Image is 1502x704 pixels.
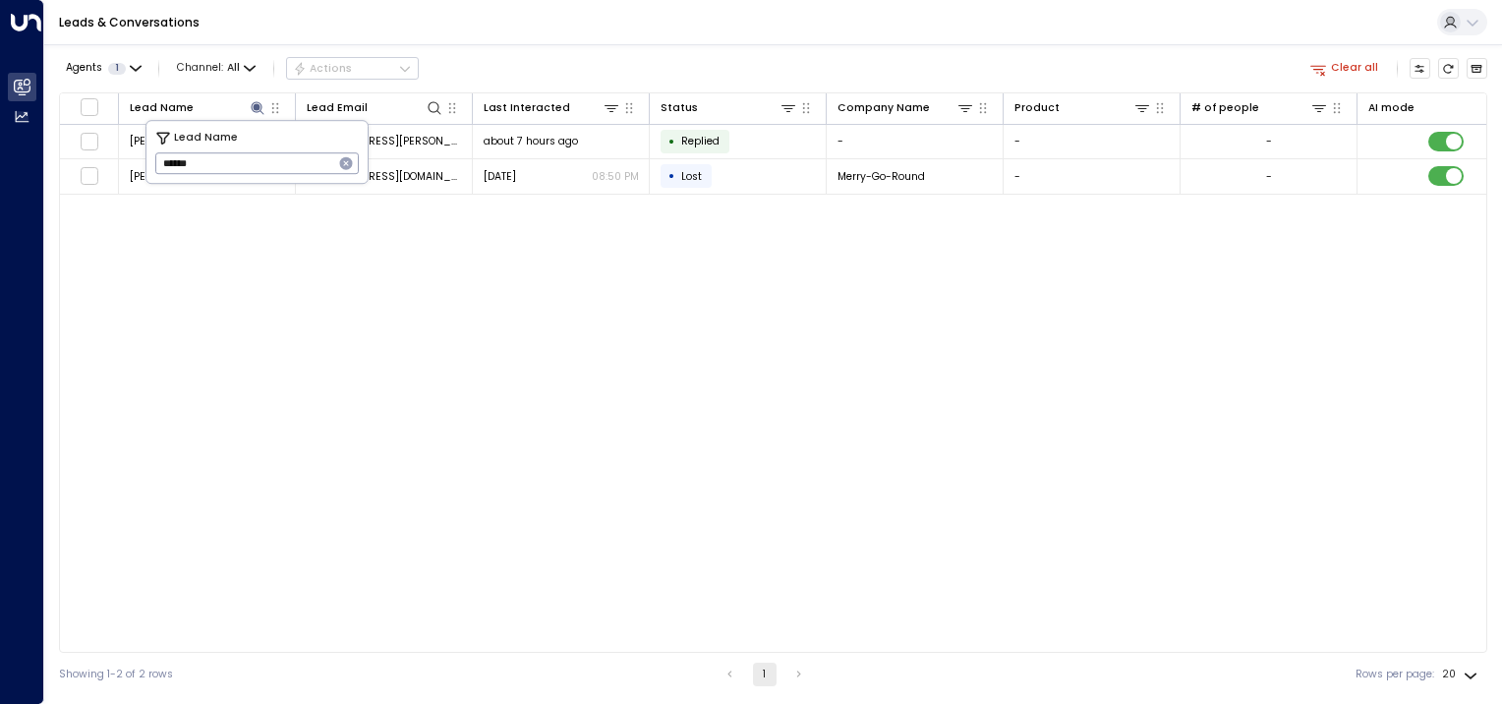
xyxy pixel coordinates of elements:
[1266,169,1272,184] div: -
[1356,667,1434,682] label: Rows per page:
[80,97,98,116] span: Toggle select all
[1191,98,1329,117] div: # of people
[286,57,419,81] div: Button group with a nested menu
[1442,663,1481,686] div: 20
[838,99,930,117] div: Company Name
[1467,58,1488,80] button: Archived Leads
[80,167,98,186] span: Toggle select row
[1014,99,1060,117] div: Product
[661,98,798,117] div: Status
[59,14,200,30] a: Leads & Conversations
[592,169,639,184] p: 08:50 PM
[661,99,698,117] div: Status
[307,134,462,148] span: krissy.sutton@yahoo.com
[130,99,194,117] div: Lead Name
[293,62,353,76] div: Actions
[668,129,675,154] div: •
[681,169,702,184] span: Lost
[1304,58,1385,79] button: Clear all
[484,99,570,117] div: Last Interacted
[484,169,516,184] span: May 26, 2025
[681,134,720,148] span: Replied
[171,58,261,79] span: Channel:
[59,667,173,682] div: Showing 1-2 of 2 rows
[108,63,126,75] span: 1
[1438,58,1460,80] span: Refresh
[1368,99,1415,117] div: AI mode
[827,125,1004,159] td: -
[1410,58,1431,80] button: Customize
[130,98,267,117] div: Lead Name
[1004,125,1181,159] td: -
[171,58,261,79] button: Channel:All
[130,169,215,184] span: Edward Sutton
[718,663,812,686] nav: pagination navigation
[668,163,675,189] div: •
[130,134,215,148] span: Krissy Sutton
[753,663,777,686] button: page 1
[307,99,368,117] div: Lead Email
[1191,99,1259,117] div: # of people
[1004,159,1181,194] td: -
[307,98,444,117] div: Lead Email
[1266,134,1272,148] div: -
[838,169,925,184] span: Merry-Go-Round
[1014,98,1152,117] div: Product
[286,57,419,81] button: Actions
[227,62,240,74] span: All
[484,134,578,148] span: about 7 hours ago
[80,132,98,150] span: Toggle select row
[838,98,975,117] div: Company Name
[174,130,238,147] span: Lead Name
[307,169,462,184] span: edwardcarey@rhyta.com
[484,98,621,117] div: Last Interacted
[59,58,146,79] button: Agents1
[66,63,102,74] span: Agents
